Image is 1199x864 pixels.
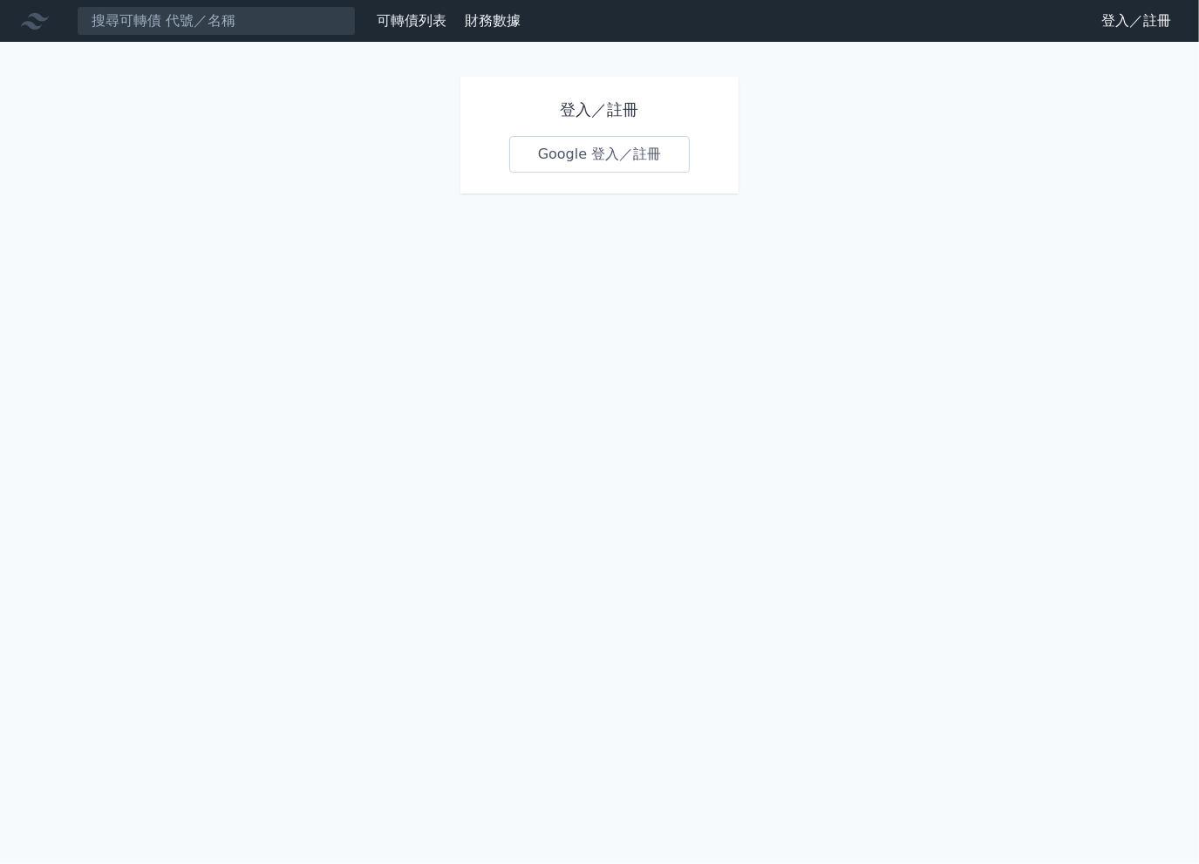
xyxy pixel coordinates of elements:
input: 搜尋可轉債 代號／名稱 [77,6,356,36]
a: Google 登入／註冊 [509,136,691,173]
a: 財務數據 [465,12,521,29]
a: 登入／註冊 [1087,7,1185,35]
h1: 登入／註冊 [509,98,691,122]
a: 可轉債列表 [377,12,446,29]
